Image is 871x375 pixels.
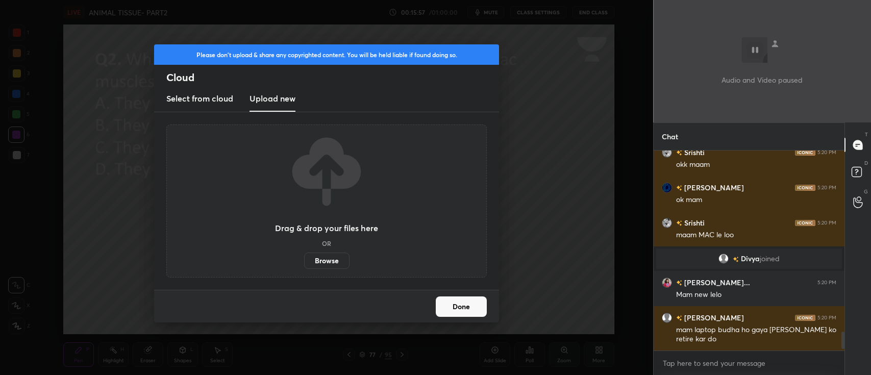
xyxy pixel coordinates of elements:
[154,44,499,65] div: Please don't upload & share any copyrighted content. You will be held liable if found doing so.
[682,277,750,288] h6: [PERSON_NAME]...
[795,315,815,321] img: iconic-dark.1390631f.png
[865,131,868,138] p: T
[682,182,744,193] h6: [PERSON_NAME]
[275,224,378,232] h3: Drag & drop your files here
[676,230,836,240] div: maam MAC le loo
[682,147,705,158] h6: Srishti
[662,147,672,158] img: b6efad8414df466eba66b76b99f66daa.jpg
[682,312,744,323] h6: [PERSON_NAME]
[436,296,487,317] button: Done
[682,217,705,228] h6: Srishti
[760,255,780,263] span: joined
[817,149,836,156] div: 5:20 PM
[250,92,295,105] h3: Upload new
[166,71,499,84] h2: Cloud
[676,160,836,170] div: okk maam
[662,278,672,288] img: 72020d5b39d64275b86552335ed10d6d.jpg
[676,325,836,344] div: mam laptop budha ho gaya [PERSON_NAME] ko retire kar do
[676,315,682,321] img: no-rating-badge.077c3623.svg
[721,74,803,85] p: Audio and Video paused
[676,185,682,191] img: no-rating-badge.077c3623.svg
[795,149,815,156] img: iconic-dark.1390631f.png
[676,195,836,205] div: ok mam
[817,280,836,286] div: 5:20 PM
[676,290,836,300] div: Mam new lelo
[662,218,672,228] img: b6efad8414df466eba66b76b99f66daa.jpg
[654,151,844,351] div: grid
[795,220,815,226] img: iconic-dark.1390631f.png
[817,315,836,321] div: 5:20 PM
[322,240,331,246] h5: OR
[733,257,739,262] img: no-rating-badge.077c3623.svg
[864,159,868,167] p: D
[166,92,233,105] h3: Select from cloud
[718,254,729,264] img: default.png
[676,280,682,286] img: no-rating-badge.077c3623.svg
[662,183,672,193] img: 102c46bfd8f548d88afad359dfe765df.jpg
[817,185,836,191] div: 5:20 PM
[654,123,686,150] p: Chat
[795,185,815,191] img: iconic-dark.1390631f.png
[741,255,760,263] span: Divya
[864,188,868,195] p: G
[676,150,682,156] img: no-rating-badge.077c3623.svg
[817,220,836,226] div: 5:20 PM
[662,313,672,323] img: default.png
[676,220,682,226] img: no-rating-badge.077c3623.svg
